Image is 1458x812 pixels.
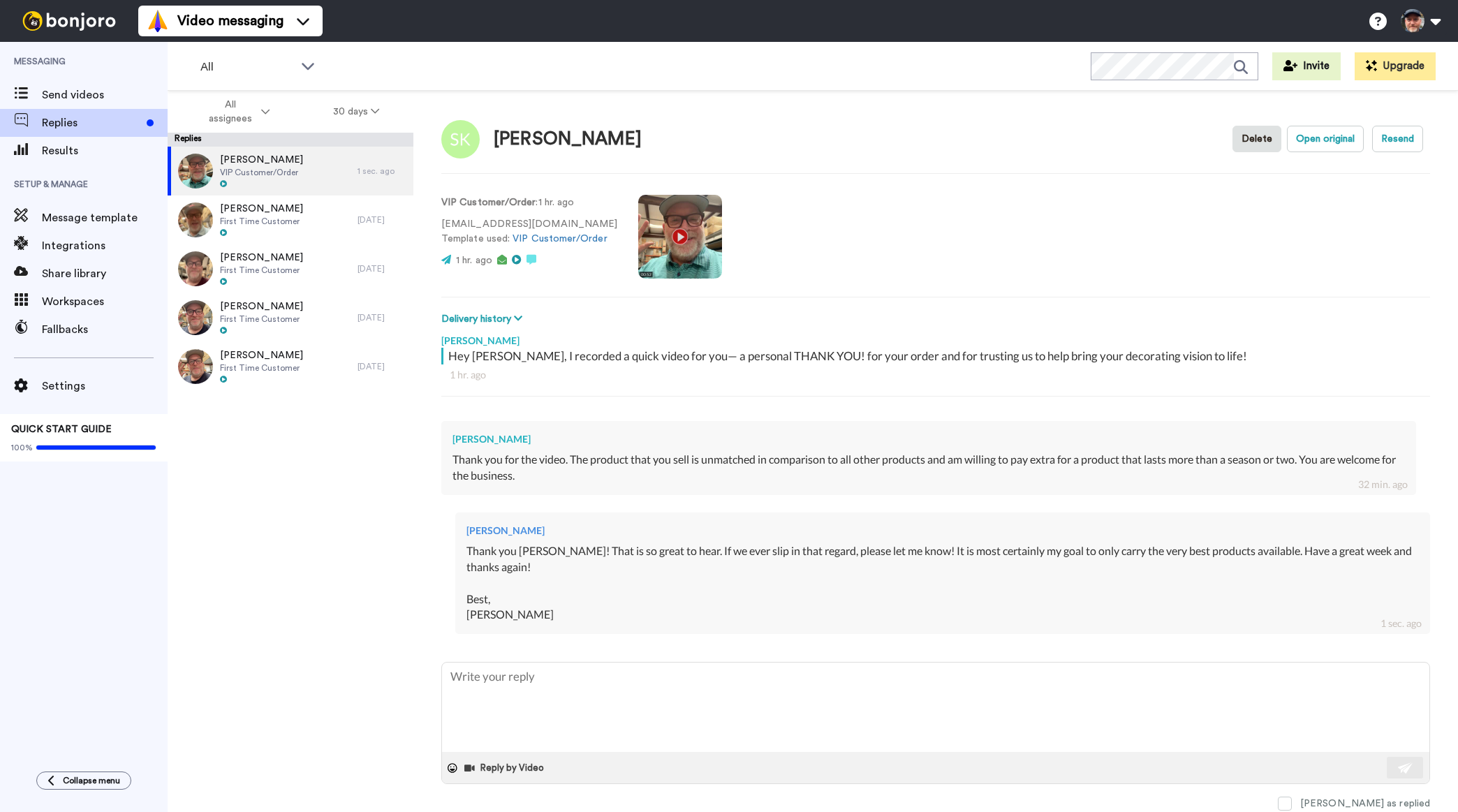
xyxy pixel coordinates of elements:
img: df3c6750-cfd0-462d-9af4-a8d7fc135f90-thumb.jpg [178,202,213,237]
span: First Time Customer [220,265,303,276]
div: [PERSON_NAME] [494,129,642,149]
img: bj-logo-header-white.svg [17,11,121,31]
span: [PERSON_NAME] [220,348,303,362]
img: 4a3ae7ae-199b-492a-ac6a-84e757c9bea5-thumb.jpg [178,349,213,384]
img: 9be0dd89-14d7-42a2-af85-ebe0efe31b15-thumb.jpg [178,154,213,189]
button: Resend [1372,126,1423,152]
span: [PERSON_NAME] [220,300,303,313]
span: Video messaging [177,11,283,31]
div: Thank you for the video. The product that you sell is unmatched in comparison to all other produc... [452,452,1405,484]
strong: VIP Customer/Order [441,198,536,207]
a: [PERSON_NAME]First Time Customer[DATE] [168,195,413,244]
a: [PERSON_NAME]First Time Customer[DATE] [168,293,413,342]
span: Workspaces [42,293,168,310]
span: [PERSON_NAME] [220,202,303,216]
span: Share library [42,265,168,282]
div: 32 min. ago [1358,478,1408,492]
a: VIP Customer/Order [513,234,607,244]
button: Invite [1272,52,1341,80]
button: Delete [1232,126,1281,152]
button: Reply by Video [463,758,548,778]
div: 1 sec. ago [358,165,406,177]
span: First Time Customer [220,362,303,374]
span: All assignees [202,98,258,126]
button: 30 days [302,99,411,124]
div: Thank you [PERSON_NAME]! That is so great to hear. If we ever slip in that regard, please let me ... [466,543,1419,623]
div: Hey [PERSON_NAME], I recorded a quick video for you— a personal THANK YOU! for your order and for... [448,348,1427,364]
a: [PERSON_NAME]First Time Customer[DATE] [168,342,413,391]
img: 1a9bcb0a-13fd-4e25-a0fe-7ad9bde20972-thumb.jpg [178,300,213,335]
img: 75838a81-212a-450b-b5b8-0311b2077830-thumb.jpg [178,251,213,286]
span: Integrations [42,237,168,254]
div: [PERSON_NAME] [441,327,1430,348]
span: Collapse menu [63,775,120,786]
span: 100% [11,442,33,453]
span: Settings [42,378,168,394]
span: Message template [42,209,168,226]
p: [EMAIL_ADDRESS][DOMAIN_NAME] Template used: [441,217,617,246]
button: All assignees [170,92,302,131]
div: [PERSON_NAME] as replied [1300,797,1430,811]
div: Replies [168,133,413,147]
div: [DATE] [358,361,406,372]
span: Results [42,142,168,159]
span: QUICK START GUIDE [11,425,112,434]
button: Delivery history [441,311,526,327]
img: send-white.svg [1398,762,1413,774]
span: Replies [42,115,141,131]
div: 1 sec. ago [1380,617,1422,630]
span: Fallbacks [42,321,168,338]
div: [PERSON_NAME] [452,432,1405,446]
div: [DATE] [358,312,406,323]
img: Image of Steve Konstan [441,120,480,158]
span: First Time Customer [220,216,303,227]
img: vm-color.svg [147,10,169,32]
div: [PERSON_NAME] [466,524,1419,538]
span: Send videos [42,87,168,103]
span: All [200,59,294,75]
div: 1 hr. ago [450,368,1422,382]
div: [DATE] [358,214,406,226]
span: [PERSON_NAME] [220,251,303,265]
button: Upgrade [1355,52,1436,80]
a: [PERSON_NAME]VIP Customer/Order1 sec. ago [168,147,413,195]
a: [PERSON_NAME]First Time Customer[DATE] [168,244,413,293]
span: [PERSON_NAME] [220,153,303,167]
button: Collapse menu [36,772,131,790]
div: [DATE] [358,263,406,274]
span: First Time Customer [220,313,303,325]
p: : 1 hr. ago [441,195,617,210]
span: 1 hr. ago [456,256,492,265]
span: VIP Customer/Order [220,167,303,178]
button: Open original [1287,126,1364,152]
